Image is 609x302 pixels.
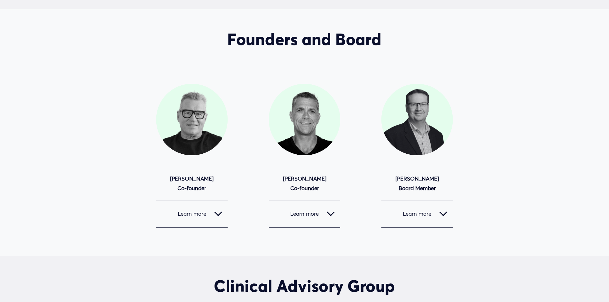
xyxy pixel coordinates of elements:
[81,276,528,296] h2: Clinical Advisory Group
[170,175,214,192] strong: [PERSON_NAME] Co-founder
[275,210,327,217] span: Learn more
[81,29,528,49] h2: Founders and Board
[395,175,439,192] strong: [PERSON_NAME] Board Member
[283,175,326,192] strong: [PERSON_NAME] Co-founder
[156,200,228,227] button: Learn more
[162,210,214,217] span: Learn more
[381,200,453,227] button: Learn more
[269,200,340,227] button: Learn more
[387,210,440,217] span: Learn more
